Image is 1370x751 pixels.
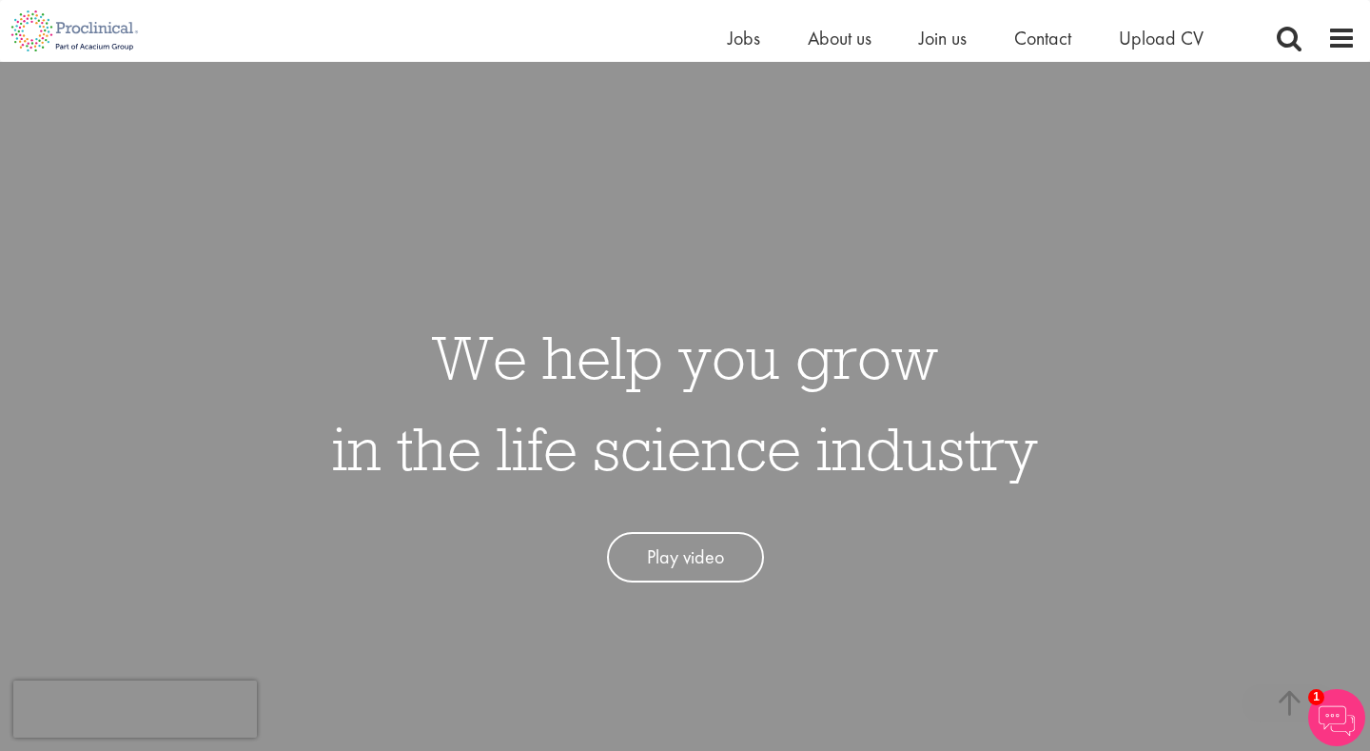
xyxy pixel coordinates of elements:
a: Upload CV [1119,26,1204,50]
a: About us [808,26,871,50]
h1: We help you grow in the life science industry [332,311,1038,494]
a: Jobs [728,26,760,50]
a: Join us [919,26,967,50]
span: 1 [1308,689,1324,705]
a: Contact [1014,26,1071,50]
img: Chatbot [1308,689,1365,746]
a: Play video [607,532,764,583]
